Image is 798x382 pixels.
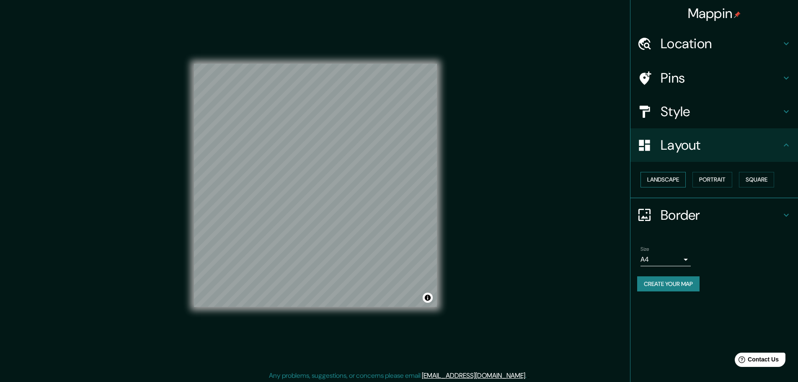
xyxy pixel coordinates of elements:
h4: Location [661,35,781,52]
div: Layout [630,128,798,162]
a: [EMAIL_ADDRESS][DOMAIN_NAME] [422,371,525,380]
button: Toggle attribution [423,293,433,303]
h4: Pins [661,70,781,86]
div: Pins [630,61,798,95]
img: pin-icon.png [734,11,741,18]
div: . [527,371,528,381]
button: Landscape [640,172,686,187]
button: Portrait [692,172,732,187]
h4: Mappin [688,5,741,22]
label: Size [640,245,649,252]
h4: Style [661,103,781,120]
button: Square [739,172,774,187]
h4: Border [661,207,781,223]
button: Create your map [637,276,700,292]
h4: Layout [661,137,781,153]
p: Any problems, suggestions, or concerns please email . [269,371,527,381]
div: Style [630,95,798,128]
div: Border [630,198,798,232]
canvas: Map [194,64,437,307]
div: . [528,371,529,381]
div: Location [630,27,798,60]
div: A4 [640,253,691,266]
iframe: Help widget launcher [723,349,789,373]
